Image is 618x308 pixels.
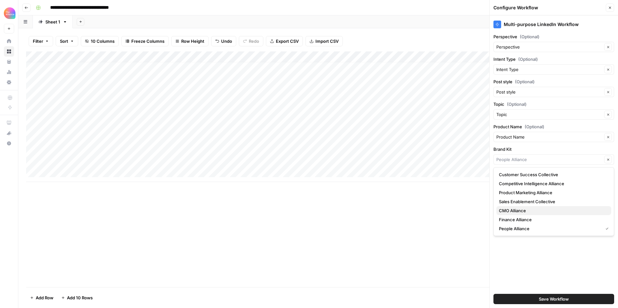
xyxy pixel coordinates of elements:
[131,38,164,44] span: Freeze Columns
[520,33,539,40] span: (Optional)
[67,294,93,301] span: Add 10 Rows
[499,225,600,232] span: People Alliance
[499,216,606,223] span: Finance Alliance
[4,77,14,87] a: Settings
[305,36,343,46] button: Import CSV
[493,33,614,40] label: Perspective
[493,78,614,85] label: Post style
[496,156,602,163] input: People Alliance
[493,101,614,107] label: Topic
[266,36,303,46] button: Export CSV
[29,36,53,46] button: Filter
[221,38,232,44] span: Undo
[4,67,14,77] a: Usage
[493,123,614,130] label: Product Name
[91,38,115,44] span: 10 Columns
[525,123,544,130] span: (Optional)
[493,21,614,28] div: Multi-purpose LinkedIn Workflow
[4,57,14,67] a: Your Data
[276,38,299,44] span: Export CSV
[496,89,602,95] input: Post style
[121,36,169,46] button: Freeze Columns
[493,56,614,62] label: Intent Type
[26,293,57,303] button: Add Row
[60,38,68,44] span: Sort
[4,36,14,46] a: Home
[539,296,569,302] span: Save Workflow
[515,78,535,85] span: (Optional)
[4,138,14,149] button: Help + Support
[81,36,119,46] button: 10 Columns
[315,38,339,44] span: Import CSV
[4,118,14,128] a: AirOps Academy
[496,111,602,118] input: Topic
[57,293,97,303] button: Add 10 Rows
[496,44,602,50] input: Perspective
[499,207,606,214] span: CMO Alliance
[499,198,606,205] span: Sales Enablement Collective
[45,19,60,25] div: Sheet 1
[518,56,538,62] span: (Optional)
[33,38,43,44] span: Filter
[211,36,236,46] button: Undo
[4,7,15,19] img: Alliance Logo
[249,38,259,44] span: Redo
[493,146,614,152] label: Brand Kit
[36,294,53,301] span: Add Row
[499,171,606,178] span: Customer Success Collective
[507,101,527,107] span: (Optional)
[499,180,606,187] span: Competitive Intelligence Alliance
[4,5,14,21] button: Workspace: Alliance
[496,66,602,73] input: Intent Type
[493,294,614,304] button: Save Workflow
[499,189,606,196] span: Product Marketing Alliance
[4,128,14,138] button: What's new?
[181,38,204,44] span: Row Height
[33,15,73,28] a: Sheet 1
[4,46,14,57] a: Browse
[171,36,209,46] button: Row Height
[56,36,78,46] button: Sort
[239,36,263,46] button: Redo
[496,134,602,140] input: Product Name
